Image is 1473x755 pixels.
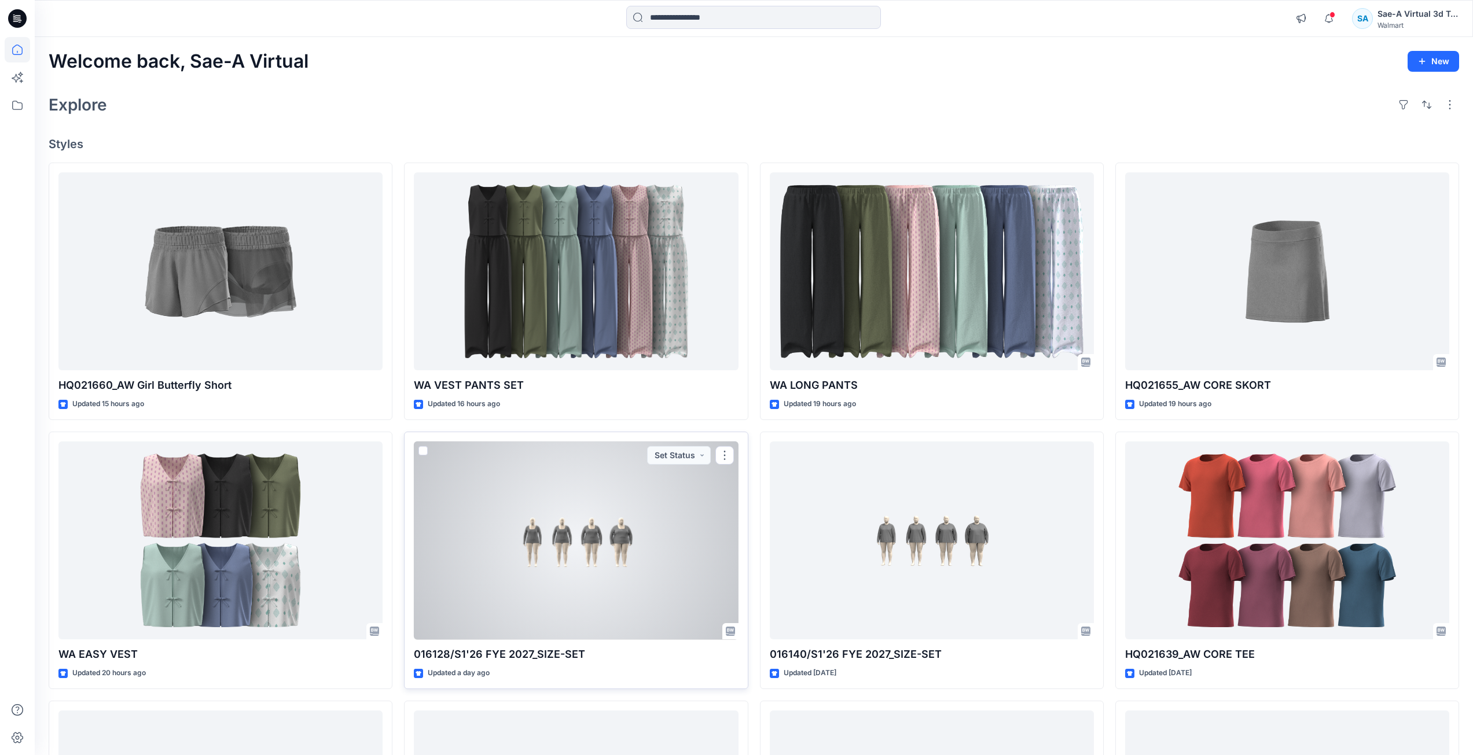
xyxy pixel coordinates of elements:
p: WA LONG PANTS [770,377,1094,393]
p: Updated 15 hours ago [72,398,144,410]
a: WA EASY VEST [58,441,383,640]
p: HQ021660_AW Girl Butterfly Short [58,377,383,393]
p: Updated 20 hours ago [72,667,146,679]
h4: Styles [49,137,1459,151]
h2: Explore [49,95,107,114]
a: WA VEST PANTS SET [414,172,738,371]
button: New [1408,51,1459,72]
a: 016128/S1'26 FYE 2027_SIZE-SET [414,441,738,640]
p: Updated 19 hours ago [784,398,856,410]
p: HQ021655_AW CORE SKORT [1125,377,1449,393]
div: SA [1352,8,1373,29]
a: HQ021639_AW CORE TEE [1125,441,1449,640]
p: WA VEST PANTS SET [414,377,738,393]
a: HQ021660_AW Girl Butterfly Short [58,172,383,371]
p: Updated [DATE] [1139,667,1192,679]
p: Updated [DATE] [784,667,836,679]
h2: Welcome back, Sae-A Virtual [49,51,308,72]
a: HQ021655_AW CORE SKORT [1125,172,1449,371]
a: 016140/S1'26 FYE 2027_SIZE-SET [770,441,1094,640]
p: 016140/S1'26 FYE 2027_SIZE-SET [770,646,1094,662]
p: HQ021639_AW CORE TEE [1125,646,1449,662]
p: Updated 16 hours ago [428,398,500,410]
p: Updated 19 hours ago [1139,398,1211,410]
a: WA LONG PANTS [770,172,1094,371]
p: WA EASY VEST [58,646,383,662]
p: 016128/S1'26 FYE 2027_SIZE-SET [414,646,738,662]
div: Walmart [1378,21,1459,30]
p: Updated a day ago [428,667,490,679]
div: Sae-A Virtual 3d Team [1378,7,1459,21]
